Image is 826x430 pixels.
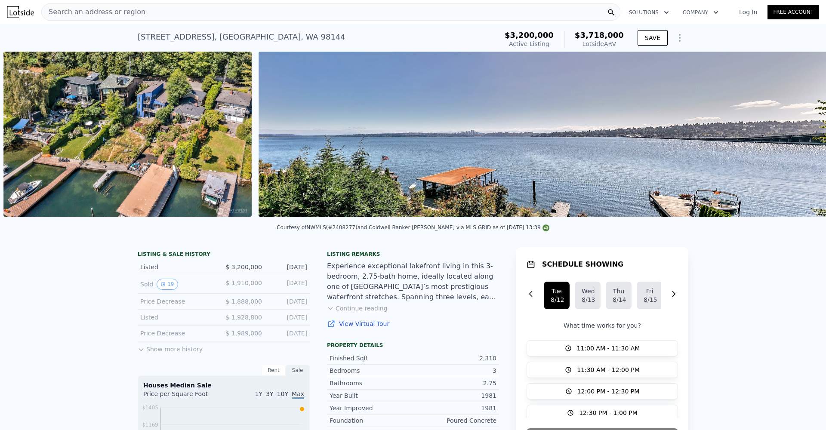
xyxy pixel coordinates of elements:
[327,319,499,328] a: View Virtual Tour
[3,52,252,217] img: Sale: 167138233 Parcel: 98510471
[413,404,496,412] div: 1981
[143,390,224,403] div: Price per Square Foot
[579,408,638,417] span: 12:30 PM - 1:00 PM
[225,314,262,321] span: $ 1,928,800
[644,295,656,304] div: 8/15
[606,282,632,309] button: Thu8/14
[577,387,640,396] span: 12:00 PM - 12:30 PM
[140,329,217,338] div: Price Decrease
[544,282,570,309] button: Tue8/12
[330,416,413,425] div: Foundation
[613,295,625,304] div: 8/14
[638,30,668,46] button: SAVE
[644,287,656,295] div: Fri
[505,31,554,40] span: $3,200,000
[266,390,273,397] span: 3Y
[671,29,688,46] button: Show Options
[140,297,217,306] div: Price Decrease
[269,279,307,290] div: [DATE]
[582,295,594,304] div: 8/13
[613,287,625,295] div: Thu
[413,379,496,387] div: 2.75
[269,263,307,271] div: [DATE]
[509,40,549,47] span: Active Listing
[327,251,499,258] div: Listing remarks
[551,287,563,295] div: Tue
[140,279,217,290] div: Sold
[330,379,413,387] div: Bathrooms
[577,365,640,374] span: 11:30 AM - 12:00 PM
[676,5,725,20] button: Company
[140,263,217,271] div: Listed
[286,365,310,376] div: Sale
[327,342,499,349] div: Property details
[269,297,307,306] div: [DATE]
[767,5,819,19] a: Free Account
[138,251,310,259] div: LISTING & SALE HISTORY
[140,313,217,322] div: Listed
[527,405,678,421] button: 12:30 PM - 1:00 PM
[582,287,594,295] div: Wed
[527,362,678,378] button: 11:30 AM - 12:00 PM
[143,381,304,390] div: Houses Median Sale
[330,404,413,412] div: Year Improved
[575,282,601,309] button: Wed8/13
[542,224,549,231] img: NWMLS Logo
[225,298,262,305] span: $ 1,888,000
[269,313,307,322] div: [DATE]
[575,40,624,48] div: Lotside ARV
[527,321,678,330] p: What time works for you?
[330,391,413,400] div: Year Built
[413,366,496,375] div: 3
[729,8,767,16] a: Log In
[527,383,678,399] button: 12:00 PM - 12:30 PM
[542,259,623,270] h1: SCHEDULE SHOWING
[142,405,158,411] tspan: $1405
[7,6,34,18] img: Lotside
[327,304,388,313] button: Continue reading
[277,390,288,397] span: 10Y
[413,391,496,400] div: 1981
[255,390,262,397] span: 1Y
[551,295,563,304] div: 8/12
[327,261,499,302] div: Experience exceptional lakefront living in this 3-bedroom, 2.75-bath home, ideally located along ...
[157,279,178,290] button: View historical data
[42,7,145,17] span: Search an address or region
[330,354,413,362] div: Finished Sqft
[413,354,496,362] div: 2,310
[225,279,262,286] span: $ 1,910,000
[292,390,304,399] span: Max
[138,31,345,43] div: [STREET_ADDRESS] , [GEOGRAPHIC_DATA] , WA 98144
[225,264,262,270] span: $ 3,200,000
[269,329,307,338] div: [DATE]
[577,344,640,353] span: 11:00 AM - 11:30 AM
[225,330,262,337] span: $ 1,989,000
[527,340,678,356] button: 11:00 AM - 11:30 AM
[622,5,676,20] button: Solutions
[330,366,413,375] div: Bedrooms
[413,416,496,425] div: Poured Concrete
[142,422,158,428] tspan: $1169
[138,341,203,353] button: Show more history
[277,224,549,230] div: Courtesy of NWMLS (#2408277) and Coldwell Banker [PERSON_NAME] via MLS GRID as of [DATE] 13:39
[637,282,663,309] button: Fri8/15
[575,31,624,40] span: $3,718,000
[262,365,286,376] div: Rent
